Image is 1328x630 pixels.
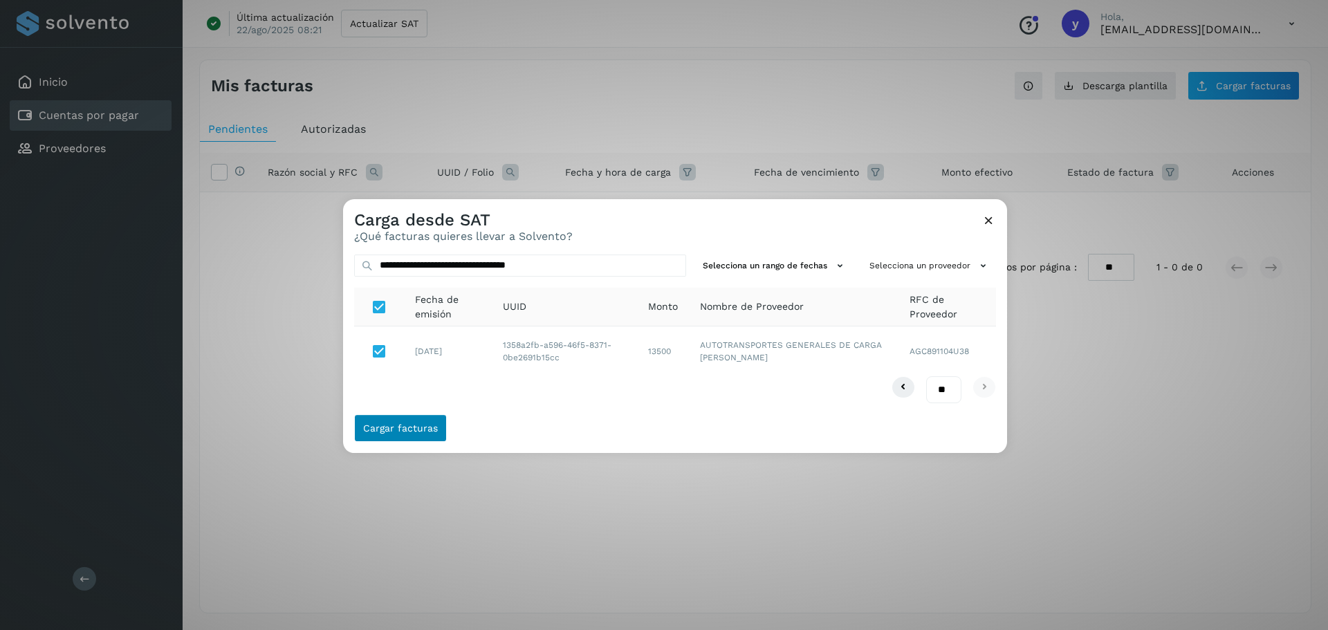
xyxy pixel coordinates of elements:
[898,326,996,376] td: AGC891104U38
[637,326,689,376] td: 13500
[354,230,573,243] p: ¿Qué facturas quieres llevar a Solvento?
[700,299,804,314] span: Nombre de Proveedor
[404,326,492,376] td: [DATE]
[492,326,637,376] td: 1358a2fb-a596-46f5-8371-0be2691b15cc
[354,210,573,230] h3: Carga desde SAT
[697,254,853,277] button: Selecciona un rango de fechas
[689,326,898,376] td: AUTOTRANSPORTES GENERALES DE CARGA [PERSON_NAME]
[648,299,678,314] span: Monto
[415,293,481,322] span: Fecha de emisión
[363,423,438,433] span: Cargar facturas
[503,299,526,314] span: UUID
[910,293,985,322] span: RFC de Proveedor
[864,254,996,277] button: Selecciona un proveedor
[354,414,447,442] button: Cargar facturas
